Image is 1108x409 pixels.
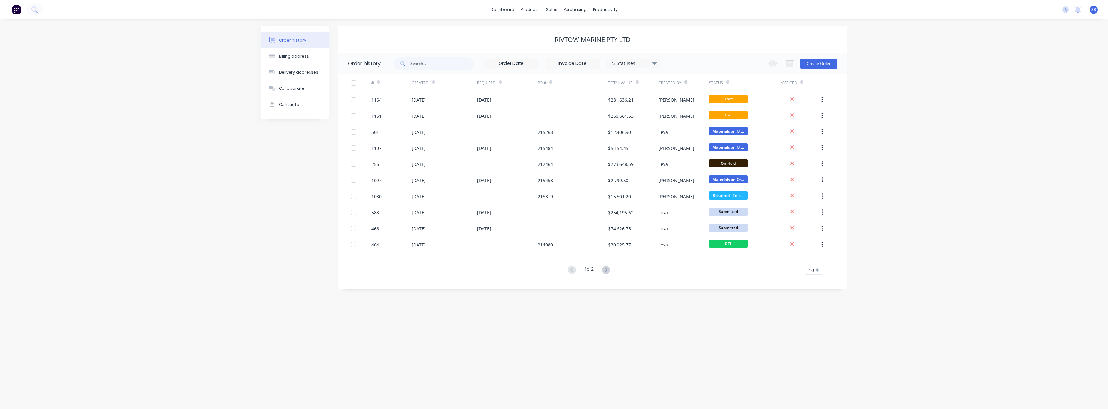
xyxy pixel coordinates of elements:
div: $12,406.90 [608,129,631,135]
div: [DATE] [412,161,426,168]
div: 212464 [538,161,553,168]
div: Created [412,80,429,86]
div: [PERSON_NAME] [658,145,694,152]
span: Draft [709,111,748,119]
div: 215319 [538,193,553,200]
input: Search... [410,57,474,70]
div: [DATE] [477,209,491,216]
div: [DATE] [477,113,491,119]
div: 214980 [538,241,553,248]
div: [DATE] [477,145,491,152]
div: Status [709,74,779,92]
div: Invoiced [779,80,797,86]
div: Contacts [279,102,299,107]
div: Invoiced [779,74,820,92]
div: [DATE] [412,145,426,152]
div: Required [477,74,538,92]
div: products [518,5,543,14]
span: 10 [809,267,814,274]
div: 466 [371,225,379,232]
div: $2,799.50 [608,177,628,184]
span: Materials on Or... [709,143,748,151]
div: RIVTOW MARINE PTY LTD [555,36,631,43]
div: $30,925.77 [608,241,631,248]
div: [PERSON_NAME] [658,193,694,200]
div: Total Value [608,80,633,86]
div: Status [709,80,723,86]
button: Create Order [800,59,837,69]
div: # [371,74,412,92]
div: [PERSON_NAME] [658,97,694,103]
div: [PERSON_NAME] [658,177,694,184]
button: Billing address [261,48,329,64]
div: Created By [658,74,709,92]
div: 1 of 2 [584,265,594,275]
button: Order history [261,32,329,48]
input: Invoice Date [545,59,599,69]
div: [DATE] [477,97,491,103]
div: 583 [371,209,379,216]
div: $74,626.75 [608,225,631,232]
div: $5,154.45 [608,145,628,152]
div: $773,648.59 [608,161,634,168]
input: Order Date [484,59,538,69]
div: $268,661.53 [608,113,634,119]
div: 23 Statuses [607,60,661,67]
div: [DATE] [412,97,426,103]
div: [DATE] [477,177,491,184]
div: Total Value [608,74,658,92]
div: [DATE] [412,129,426,135]
span: RTI [709,240,748,248]
div: 1107 [371,145,382,152]
div: Collaborate [279,86,304,91]
div: $281,636.21 [608,97,634,103]
div: [DATE] [412,113,426,119]
div: Order history [279,37,306,43]
span: Draft [709,95,748,103]
div: PO # [538,80,546,86]
div: 215484 [538,145,553,152]
div: 215458 [538,177,553,184]
div: $15,501.20 [608,193,631,200]
div: Order history [348,60,381,68]
div: Required [477,80,496,86]
div: $254,195.62 [608,209,634,216]
img: Factory [12,5,21,14]
div: 256 [371,161,379,168]
div: 501 [371,129,379,135]
div: Leya [658,129,668,135]
div: # [371,80,374,86]
div: purchasing [560,5,590,14]
div: 464 [371,241,379,248]
span: Rostered - To b... [709,191,748,200]
div: [DATE] [412,225,426,232]
div: [DATE] [477,225,491,232]
div: 1097 [371,177,382,184]
div: Billing address [279,53,309,59]
span: On Hold [709,159,748,167]
div: [DATE] [412,241,426,248]
span: Submitted [709,224,748,232]
span: SB [1091,7,1096,13]
div: sales [543,5,560,14]
button: Collaborate [261,80,329,97]
div: Delivery addresses [279,70,318,75]
div: 215268 [538,129,553,135]
span: Submitted [709,208,748,216]
div: Leya [658,241,668,248]
span: Materials on Or... [709,127,748,135]
div: [DATE] [412,209,426,216]
div: PO # [538,74,608,92]
div: Created [412,74,477,92]
div: Leya [658,161,668,168]
div: 1164 [371,97,382,103]
button: Delivery addresses [261,64,329,80]
div: [DATE] [412,193,426,200]
a: dashboard [487,5,518,14]
div: 1080 [371,193,382,200]
div: [DATE] [412,177,426,184]
div: Leya [658,225,668,232]
div: 1161 [371,113,382,119]
div: [PERSON_NAME] [658,113,694,119]
span: Materials on Or... [709,175,748,183]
